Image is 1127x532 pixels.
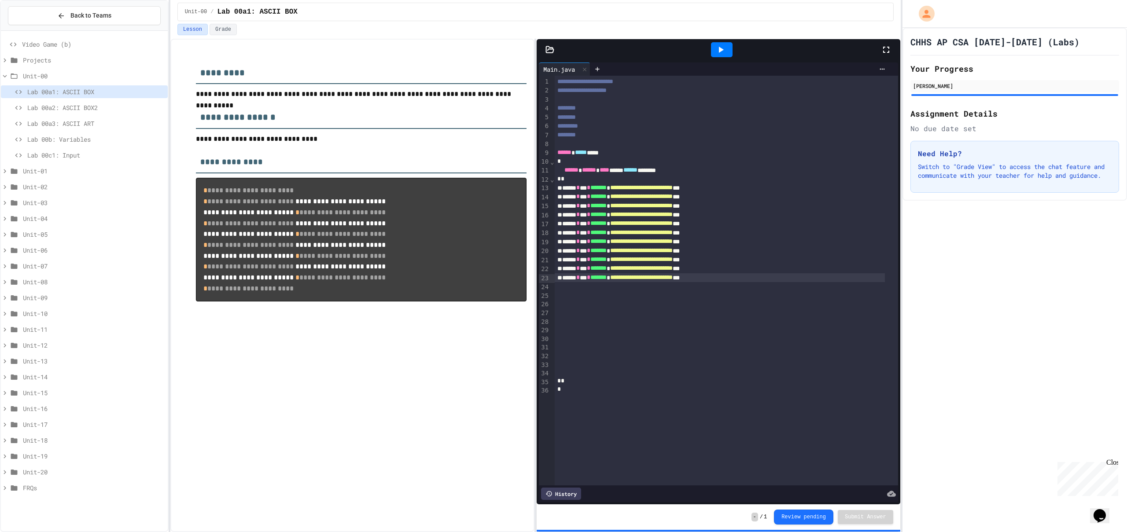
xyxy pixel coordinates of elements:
div: 15 [539,202,550,211]
span: Unit-09 [23,293,164,302]
div: 29 [539,326,550,335]
span: Unit-07 [23,261,164,271]
div: 25 [539,292,550,301]
span: Unit-20 [23,467,164,477]
span: Unit-16 [23,404,164,413]
div: 18 [539,229,550,238]
span: Unit-11 [23,325,164,334]
span: Video Game (b) [22,40,164,49]
div: 27 [539,309,550,318]
div: 19 [539,238,550,247]
div: 3 [539,95,550,104]
span: Back to Teams [70,11,111,20]
div: History [541,488,581,500]
div: 7 [539,131,550,140]
span: Unit-15 [23,388,164,397]
span: Unit-12 [23,341,164,350]
div: 4 [539,104,550,113]
span: Fold line [550,158,554,165]
h2: Your Progress [910,62,1119,75]
div: 30 [539,335,550,344]
span: Submit Answer [845,514,886,521]
span: Lab 00a1: ASCII BOX [217,7,297,17]
iframe: chat widget [1054,459,1118,496]
div: 1 [539,77,550,86]
div: Main.java [539,62,590,76]
div: 13 [539,184,550,193]
div: 22 [539,265,550,274]
div: 12 [539,176,550,184]
div: 11 [539,166,550,175]
span: Lab 00a1: ASCII BOX [27,87,164,96]
span: Unit-05 [23,230,164,239]
p: Switch to "Grade View" to access the chat feature and communicate with your teacher for help and ... [918,162,1112,180]
span: Unit-02 [23,182,164,191]
div: 31 [539,343,550,352]
span: Fold line [550,176,554,183]
span: Lab 00a3: ASCII ART [27,119,164,128]
span: - [751,513,758,521]
div: 16 [539,211,550,220]
span: 1 [764,514,767,521]
h2: Assignment Details [910,107,1119,120]
span: Projects [23,55,164,65]
div: 2 [539,86,550,95]
span: Unit-10 [23,309,164,318]
span: Unit-04 [23,214,164,223]
div: 8 [539,140,550,149]
div: 23 [539,274,550,283]
button: Grade [210,24,237,35]
button: Review pending [774,510,833,525]
div: 34 [539,369,550,378]
div: Main.java [539,65,579,74]
span: Lab 00a2: ASCII BOX2 [27,103,164,112]
div: 9 [539,149,550,158]
span: Unit-14 [23,372,164,382]
div: No due date set [910,123,1119,134]
span: Unit-19 [23,451,164,461]
span: Unit-17 [23,420,164,429]
button: Submit Answer [838,510,893,524]
div: Chat with us now!Close [4,4,61,56]
span: Unit-00 [23,71,164,81]
div: 17 [539,220,550,229]
span: Lab 00b: Variables [27,135,164,144]
div: 20 [539,247,550,256]
span: Unit-18 [23,436,164,445]
div: 26 [539,300,550,309]
iframe: chat widget [1090,497,1118,523]
span: Unit-03 [23,198,164,207]
span: Unit-06 [23,246,164,255]
div: 21 [539,256,550,265]
span: FRQs [23,483,164,492]
div: 36 [539,386,550,395]
span: Unit-13 [23,356,164,366]
div: 14 [539,193,550,202]
span: Unit-00 [185,8,207,15]
h3: Need Help? [918,148,1112,159]
div: 24 [539,283,550,292]
div: 32 [539,352,550,361]
h1: CHHS AP CSA [DATE]-[DATE] (Labs) [910,36,1079,48]
div: My Account [910,4,937,24]
div: 28 [539,318,550,327]
div: 10 [539,158,550,166]
span: Lab 00c1: Input [27,150,164,160]
div: [PERSON_NAME] [913,82,1116,90]
button: Lesson [177,24,208,35]
div: 33 [539,361,550,370]
span: Unit-01 [23,166,164,176]
div: 6 [539,122,550,131]
span: / [210,8,214,15]
span: / [760,514,763,521]
button: Back to Teams [8,6,161,25]
div: 35 [539,378,550,387]
div: 5 [539,113,550,122]
span: Unit-08 [23,277,164,286]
